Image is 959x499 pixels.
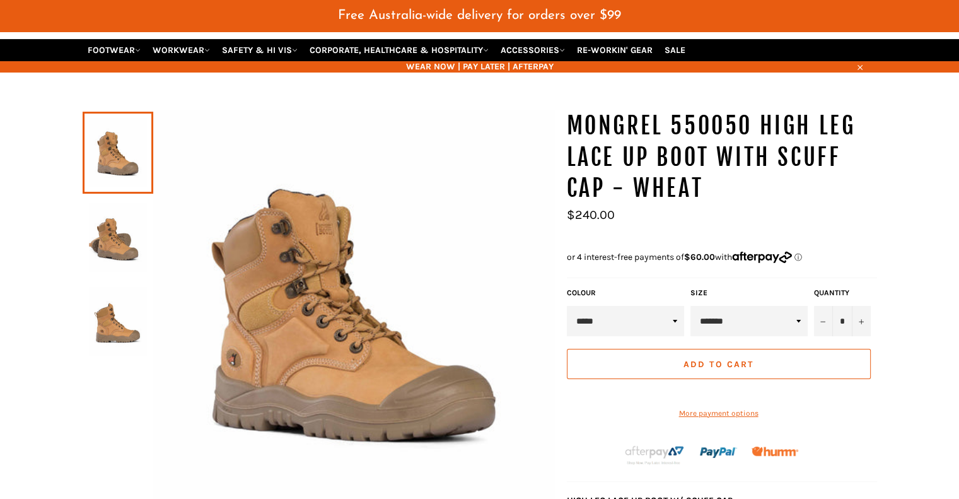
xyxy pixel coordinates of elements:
img: Humm_core_logo_RGB-01_300x60px_small_195d8312-4386-4de7-b182-0ef9b6303a37.png [752,447,798,456]
img: MONGREL 550050 High Leg Lace up Boot with Scuff Cap - Wheat [89,287,147,356]
h1: MONGREL 550050 High Leg Lace up Boot with Scuff Cap - Wheat [567,110,877,204]
img: paypal.png [700,434,737,471]
a: CORPORATE, HEALTHCARE & HOSPITALITY [305,39,494,61]
a: SALE [660,39,690,61]
span: Free Australia-wide delivery for orders over $99 [338,9,621,22]
span: Add to Cart [683,359,753,370]
button: Increase item quantity by one [852,306,871,336]
a: WORKWEAR [148,39,215,61]
button: Add to Cart [567,349,871,379]
img: Afterpay-Logo-on-dark-bg_large.png [624,444,685,466]
a: FOOTWEAR [83,39,146,61]
a: SAFETY & HI VIS [217,39,303,61]
img: MONGREL 550050 High Leg Lace up Boot with Scuff Cap - Wheat [89,203,147,272]
span: WEAR NOW | PAY LATER | AFTERPAY [83,61,877,73]
label: COLOUR [567,288,684,298]
label: Size [690,288,808,298]
button: Reduce item quantity by one [814,306,833,336]
a: More payment options [567,408,871,419]
a: ACCESSORIES [496,39,570,61]
span: $240.00 [567,208,615,222]
a: RE-WORKIN' GEAR [572,39,658,61]
label: Quantity [814,288,871,298]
